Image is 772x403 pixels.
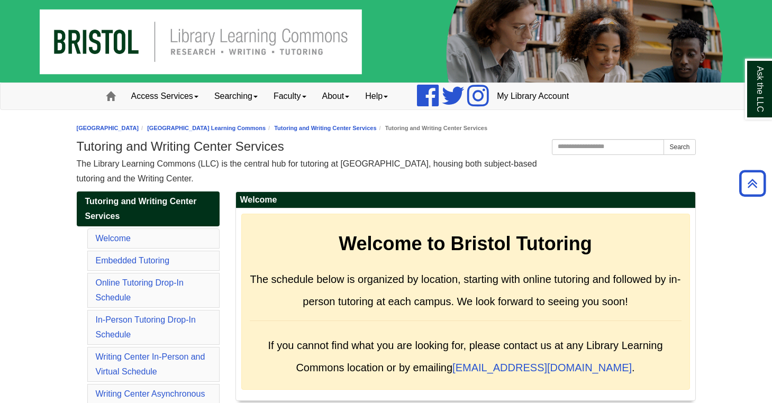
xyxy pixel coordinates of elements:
a: Tutoring and Writing Center Services [77,191,220,226]
strong: Welcome to Bristol Tutoring [339,233,592,254]
h2: Welcome [236,192,695,208]
a: Faculty [266,83,314,109]
span: Tutoring and Writing Center Services [85,197,197,221]
a: Back to Top [735,176,769,190]
a: My Library Account [489,83,577,109]
a: In-Person Tutoring Drop-In Schedule [96,315,196,339]
a: Tutoring and Writing Center Services [274,125,376,131]
span: The Library Learning Commons (LLC) is the central hub for tutoring at [GEOGRAPHIC_DATA], housing ... [77,159,537,183]
span: If you cannot find what you are looking for, please contact us at any Library Learning Commons lo... [268,340,662,373]
a: [EMAIL_ADDRESS][DOMAIN_NAME] [452,362,632,373]
a: [GEOGRAPHIC_DATA] Learning Commons [147,125,266,131]
nav: breadcrumb [77,123,696,133]
a: Welcome [96,234,131,243]
button: Search [664,139,695,155]
a: Online Tutoring Drop-In Schedule [96,278,184,302]
span: The schedule below is organized by location, starting with online tutoring and followed by in-per... [250,273,681,307]
a: Searching [206,83,266,109]
li: Tutoring and Writing Center Services [377,123,487,133]
a: Embedded Tutoring [96,256,170,265]
a: [GEOGRAPHIC_DATA] [77,125,139,131]
a: Access Services [123,83,206,109]
h1: Tutoring and Writing Center Services [77,139,696,154]
a: Help [357,83,396,109]
a: About [314,83,358,109]
a: Writing Center In-Person and Virtual Schedule [96,352,205,376]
